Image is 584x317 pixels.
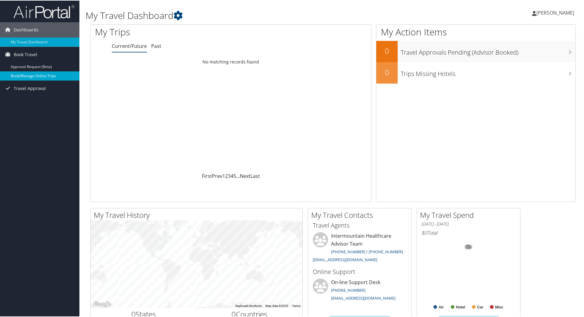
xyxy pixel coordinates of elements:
[92,300,112,308] img: Google
[14,22,38,37] span: Dashboards
[536,9,574,16] span: [PERSON_NAME]
[422,221,516,226] h6: [DATE] - [DATE]
[94,209,302,220] h2: My Travel History
[401,45,575,56] h3: Travel Approvals Pending (Advisor Booked)
[401,66,575,77] h3: Trips Missing Hotels
[313,221,407,229] h3: Travel Agents
[331,295,396,300] a: [EMAIL_ADDRESS][DOMAIN_NAME]
[495,304,503,309] text: Misc
[331,248,403,254] a: [PHONE_NUMBER] / [PHONE_NUMBER]
[331,287,365,292] a: [PHONE_NUMBER]
[292,304,301,307] a: Terms (opens in new tab)
[466,245,471,248] tspan: 0%
[376,40,575,62] a: 0Travel Approvals Pending (Advisor Booked)
[477,304,483,309] text: Car
[236,172,240,179] span: …
[92,300,112,308] a: Open this area in Google Maps (opens a new window)
[313,267,407,276] h3: Online Support
[14,80,46,95] span: Travel Approval
[313,256,377,262] a: [EMAIL_ADDRESS][DOMAIN_NAME]
[235,303,262,308] button: Keyboard shortcuts
[225,172,228,179] a: 2
[310,278,410,303] li: On-line Support Desk
[212,172,222,179] a: Prev
[151,42,161,49] a: Past
[439,304,444,309] text: Air
[376,25,575,38] h1: My Action Items
[376,45,398,56] h2: 0
[14,46,37,62] span: Book Travel
[86,9,415,21] h1: My Travel Dashboard
[376,67,398,77] h2: 0
[422,229,427,236] span: $0
[95,25,250,38] h1: My Trips
[311,209,411,220] h2: My Travel Contacts
[376,62,575,83] a: 0Trips Missing Hotels
[13,4,75,18] img: airportal-logo.png
[240,172,250,179] a: Next
[231,172,233,179] a: 4
[90,56,371,67] td: No matching records found
[228,172,231,179] a: 3
[310,232,410,264] li: Intermountain Healthcare Advisor Team
[456,304,465,309] text: Hotel
[233,172,236,179] a: 5
[265,304,288,307] span: Map data ©2025
[202,172,212,179] a: First
[532,3,580,21] a: [PERSON_NAME]
[222,172,225,179] a: 1
[112,42,147,49] a: Current/Future
[250,172,260,179] a: Last
[422,229,516,236] h6: Total
[420,209,520,220] h2: My Travel Spend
